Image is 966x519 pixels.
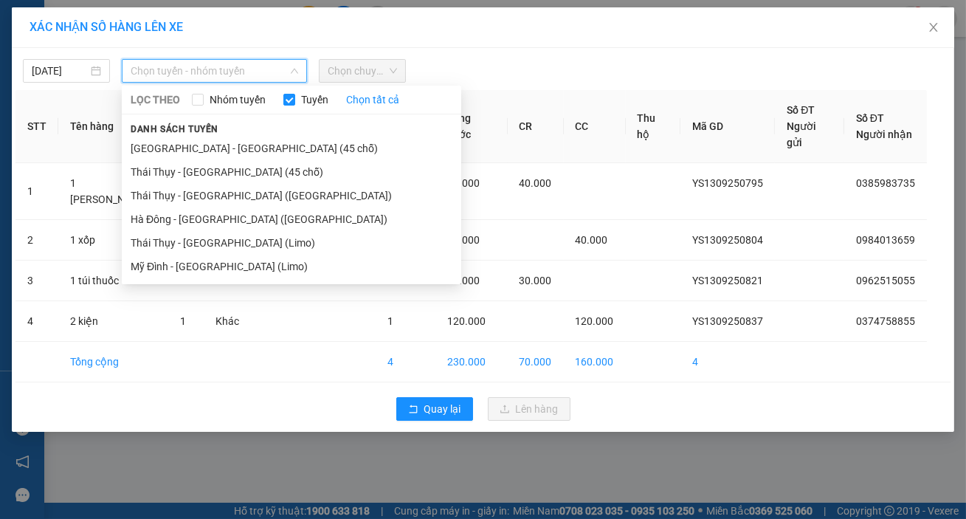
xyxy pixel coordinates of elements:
[520,177,552,189] span: 40.000
[787,120,816,148] span: Người gửi
[387,315,393,327] span: 1
[180,315,186,327] span: 1
[32,8,190,19] strong: CÔNG TY VẬN TẢI ĐỨC TRƯỞNG
[488,397,570,421] button: uploadLên hàng
[692,315,763,327] span: YS1309250837
[131,92,180,108] span: LỌC THEO
[328,60,397,82] span: Chọn chuyến
[15,261,58,301] td: 3
[30,20,183,34] span: XÁC NHẬN SỐ HÀNG LÊN XE
[424,401,461,417] span: Quay lại
[680,90,775,163] th: Mã GD
[564,90,626,163] th: CC
[204,301,251,342] td: Khác
[447,177,480,189] span: 40.000
[576,234,608,246] span: 40.000
[856,315,915,327] span: 0374758855
[435,342,507,382] td: 230.000
[43,38,46,50] span: -
[15,163,58,220] td: 1
[15,301,58,342] td: 4
[447,315,486,327] span: 120.000
[692,234,763,246] span: YS1309250804
[58,301,168,342] td: 2 kiện
[131,60,298,82] span: Chọn tuyến - nhóm tuyến
[58,342,168,382] td: Tổng cộng
[122,184,461,207] li: Thái Thụy - [GEOGRAPHIC_DATA] ([GEOGRAPHIC_DATA])
[692,275,763,286] span: YS1309250821
[115,21,159,32] span: 19009397
[520,275,552,286] span: 30.000
[204,92,272,108] span: Nhóm tuyến
[122,160,461,184] li: Thái Thụy - [GEOGRAPHIC_DATA] (45 chỗ)
[15,220,58,261] td: 2
[856,275,915,286] span: 0962515055
[122,207,461,231] li: Hà Đông - [GEOGRAPHIC_DATA] ([GEOGRAPHIC_DATA])
[58,261,168,301] td: 1 túi thuốc
[692,177,763,189] span: YS1309250795
[49,100,115,113] span: 0835167666
[122,231,461,255] li: Thái Thụy - [GEOGRAPHIC_DATA] (Limo)
[856,234,915,246] span: 0984013659
[290,66,299,75] span: down
[787,104,815,116] span: Số ĐT
[447,234,480,246] span: 40.000
[122,137,461,160] li: [GEOGRAPHIC_DATA] - [GEOGRAPHIC_DATA] (45 chỗ)
[435,90,507,163] th: Tổng cước
[508,90,564,163] th: CR
[295,92,334,108] span: Tuyến
[63,21,112,32] strong: HOTLINE :
[564,342,626,382] td: 160.000
[680,342,775,382] td: 4
[396,397,473,421] button: rollbackQuay lại
[508,342,564,382] td: 70.000
[122,123,227,136] span: Danh sách tuyến
[58,220,168,261] td: 1 xốp
[58,90,168,163] th: Tên hàng
[32,63,88,79] input: 13/09/2025
[856,128,912,140] span: Người nhận
[928,21,939,33] span: close
[122,255,461,278] li: Mỹ Đình - [GEOGRAPHIC_DATA] (Limo)
[447,275,480,286] span: 30.000
[11,61,27,72] span: Gửi
[626,90,681,163] th: Thu hộ
[376,342,435,382] td: 4
[43,67,169,93] span: DCT20/51A Phường [GEOGRAPHIC_DATA]
[58,163,168,220] td: 1 [PERSON_NAME]
[856,177,915,189] span: 0385983735
[856,112,884,124] span: Số ĐT
[346,92,399,108] a: Chọn tất cả
[576,315,614,327] span: 120.000
[46,100,115,113] span: -
[408,404,418,416] span: rollback
[15,90,58,163] th: STT
[43,53,195,93] span: VP [GEOGRAPHIC_DATA] -
[913,7,954,49] button: Close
